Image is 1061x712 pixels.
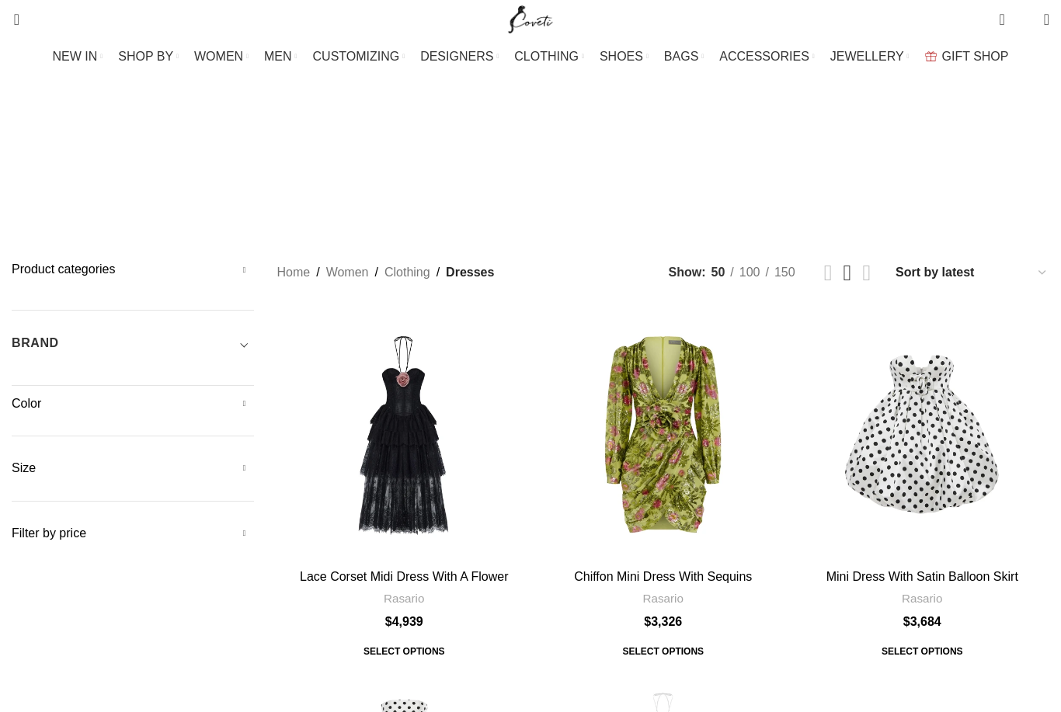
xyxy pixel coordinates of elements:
a: JEWELLERY [830,41,910,72]
a: 0 [991,4,1012,35]
a: Lace Corset Midi Dress With A Flower [300,570,509,583]
span: 50 [711,266,725,279]
bdi: 4,939 [385,615,423,628]
span: ACCESSORIES [719,49,809,64]
a: Skirts [519,177,558,215]
bdi: 3,326 [644,615,682,628]
span: Jumpsuit [593,150,649,165]
a: Select options for “Mini Dress With Satin Balloon Skirt” [871,638,974,666]
span: Robes [983,150,1022,165]
span: GIFT SHOP [942,49,1009,64]
a: DESIGNERS [420,41,499,72]
h5: BRAND [12,335,59,352]
a: Mini Dress With Satin Balloon Skirt [826,570,1018,583]
span: Tops [582,189,611,203]
a: Site logo [505,12,557,25]
span: CUSTOMIZING [313,49,400,64]
a: Grid view 4 [862,262,871,284]
span: Show [669,262,706,283]
a: Rasario [643,590,684,606]
a: Home [277,262,311,283]
div: Toggle filter [12,334,254,362]
a: Go back [429,94,468,125]
span: CLOTHING [514,49,579,64]
span: $ [644,615,651,628]
span: JEWELLERY [830,49,904,64]
div: Main navigation [4,41,1057,72]
span: 100 [739,266,760,279]
h5: Filter by price [12,525,254,542]
a: 100 [734,262,766,283]
a: Grid view 3 [844,262,852,284]
span: Select options [353,638,456,666]
span: Bodysuit [230,150,286,165]
a: Search [4,4,19,35]
a: Chiffon Mini Dress With Sequins [574,570,752,583]
a: Shorts [450,177,495,215]
span: Knitwear [739,150,798,165]
a: ACCESSORIES [719,41,815,72]
a: SHOES [600,41,649,72]
span: $ [385,615,392,628]
h5: Color [12,395,254,412]
bdi: 3,684 [903,615,941,628]
a: CLOTHING [514,41,584,72]
span: kimono [671,150,716,165]
a: SHOP BY [118,41,179,72]
a: Hoodies [446,138,496,176]
a: CUSTOMIZING [313,41,405,72]
img: GiftBag [925,51,937,61]
a: Mini Dress With Satin Balloon Skirt [795,307,1050,562]
span: SHOES [600,49,643,64]
a: Grid view 2 [824,262,833,284]
div: My Wishlist [1017,4,1032,35]
a: Activewear [39,138,112,176]
a: Rasario [902,590,942,606]
span: 150 [774,266,795,279]
span: 0 [1020,16,1031,27]
span: Shorts [450,189,495,203]
span: Select options [871,638,974,666]
a: kimono [671,138,716,176]
a: Select options for “Chiffon Mini Dress With Sequins” [611,638,715,666]
nav: Breadcrumb [277,262,495,283]
h5: Product categories [12,261,254,278]
a: Coats [310,138,347,176]
a: Jumpsuit [593,138,649,176]
span: Pants [924,150,960,165]
span: MEN [264,49,292,64]
a: Robes [983,138,1022,176]
span: Coats [310,150,347,165]
h5: Size [12,460,254,477]
a: Dresses [370,138,423,176]
span: $ [903,615,910,628]
a: Knitwear [739,138,798,176]
a: Pants [924,138,960,176]
a: BAGS [664,41,704,72]
a: Jackets [519,138,569,176]
a: Rasario [384,590,424,606]
span: Loungewear [821,150,901,165]
select: Shop order [894,261,1049,283]
a: Women [326,262,369,283]
span: Select options [611,638,715,666]
span: Hoodies [446,150,496,165]
a: 150 [769,262,801,283]
span: Dresses [370,150,423,165]
span: NEW IN [53,49,98,64]
span: DESIGNERS [420,49,493,64]
a: Bodysuit [230,138,286,176]
a: WOMEN [194,41,249,72]
span: Beachwear [135,150,207,165]
a: 50 [706,262,731,283]
a: MEN [264,41,297,72]
h1: Dresses [468,89,593,130]
a: Clothing [384,262,430,283]
span: Skirts [519,189,558,203]
a: NEW IN [53,41,103,72]
a: Select options for “Lace Corset Midi Dress With A Flower” [353,638,456,666]
span: 0 [1000,8,1012,19]
span: BAGS [664,49,698,64]
span: Dresses [446,262,494,283]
